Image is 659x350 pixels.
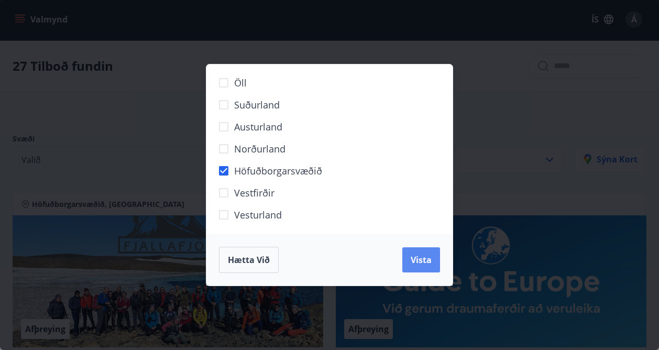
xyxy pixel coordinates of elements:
[228,254,270,266] span: Hætta við
[411,254,432,266] span: Vista
[402,247,440,272] button: Vista
[219,247,279,273] button: Hætta við
[234,98,280,112] span: Suðurland
[234,76,247,90] span: Öll
[234,120,282,134] span: Austurland
[234,186,274,200] span: Vestfirðir
[234,208,282,222] span: Vesturland
[234,164,322,178] span: Höfuðborgarsvæðið
[234,142,285,156] span: Norðurland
